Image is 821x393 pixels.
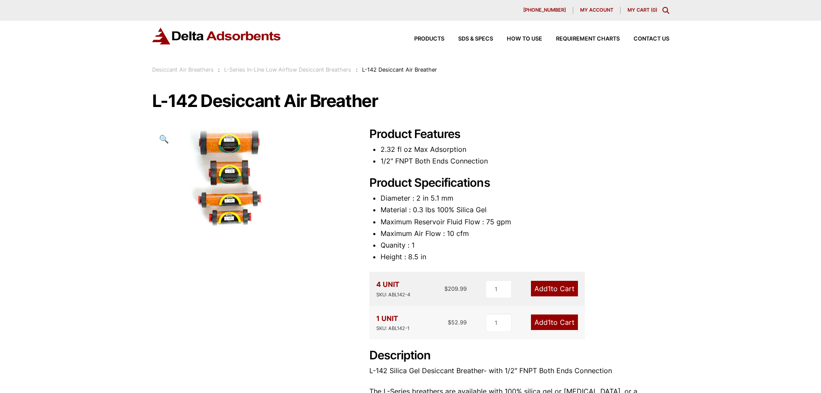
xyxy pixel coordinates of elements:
[448,319,467,326] bdi: 52.99
[369,176,669,190] h2: Product Specifications
[218,66,220,73] span: :
[531,314,578,330] a: Add1to Cart
[448,319,451,326] span: $
[493,36,542,42] a: How to Use
[376,279,410,299] div: 4 UNIT
[159,134,169,144] span: 🔍
[507,36,542,42] span: How to Use
[381,144,669,155] li: 2.32 fl oz Max Adsorption
[444,285,448,292] span: $
[548,318,551,327] span: 1
[152,92,669,110] h1: L-142 Desiccant Air Breather
[580,8,613,13] span: My account
[531,281,578,296] a: Add1to Cart
[414,36,444,42] span: Products
[444,285,467,292] bdi: 209.99
[652,7,656,13] span: 0
[381,204,669,216] li: Material : 0.3 lbs 100% Silica Gel
[523,8,566,13] span: [PHONE_NUMBER]
[369,127,669,141] h2: Product Features
[369,349,669,363] h2: Description
[381,251,669,263] li: Height : 8.5 in
[627,7,657,13] a: My Cart (0)
[516,7,573,14] a: [PHONE_NUMBER]
[152,127,176,151] a: View full-screen image gallery
[634,36,669,42] span: Contact Us
[362,66,437,73] span: L-142 Desiccant Air Breather
[376,291,410,299] div: SKU: ABL142-4
[573,7,621,14] a: My account
[381,239,669,251] li: Quanity : 1
[381,155,669,167] li: 1/2" FNPT Both Ends Connection
[548,284,551,293] span: 1
[542,36,620,42] a: Requirement Charts
[369,365,669,377] p: L-142 Silica Gel Desiccant Breather- with 1/2″ FNPT Both Ends Connection
[620,36,669,42] a: Contact Us
[376,313,409,333] div: 1 UNIT
[662,7,669,14] div: Toggle Modal Content
[556,36,620,42] span: Requirement Charts
[381,228,669,239] li: Maximum Air Flow : 10 cfm
[376,324,409,333] div: SKU: ABL142-1
[400,36,444,42] a: Products
[152,127,316,229] img: L-142 Desiccant Air Breather
[458,36,493,42] span: SDS & SPECS
[224,66,351,73] a: L-Series In-Line Low Airflow Desiccant Breathers
[444,36,493,42] a: SDS & SPECS
[381,192,669,204] li: Diameter : 2 in 5.1 mm
[152,66,214,73] a: Desiccant Air Breathers
[152,28,281,44] img: Delta Adsorbents
[356,66,358,73] span: :
[381,216,669,228] li: Maximum Reservoir Fluid Flow : 75 gpm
